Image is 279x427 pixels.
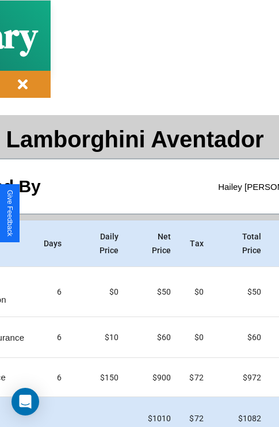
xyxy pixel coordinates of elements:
[213,267,270,317] td: $ 50
[213,317,270,358] td: $ 60
[180,317,212,358] td: $0
[180,220,212,267] th: Tax
[71,317,128,358] td: $10
[35,267,71,317] td: 6
[180,358,212,397] td: $ 72
[35,358,71,397] td: 6
[128,267,181,317] td: $ 50
[128,317,181,358] td: $ 60
[128,220,181,267] th: Net Price
[128,358,181,397] td: $ 900
[6,190,14,237] div: Give Feedback
[12,388,39,415] div: Open Intercom Messenger
[71,358,128,397] td: $ 150
[180,267,212,317] td: $0
[71,267,128,317] td: $0
[213,358,270,397] td: $ 972
[35,220,71,267] th: Days
[35,317,71,358] td: 6
[213,220,270,267] th: Total Price
[71,220,128,267] th: Daily Price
